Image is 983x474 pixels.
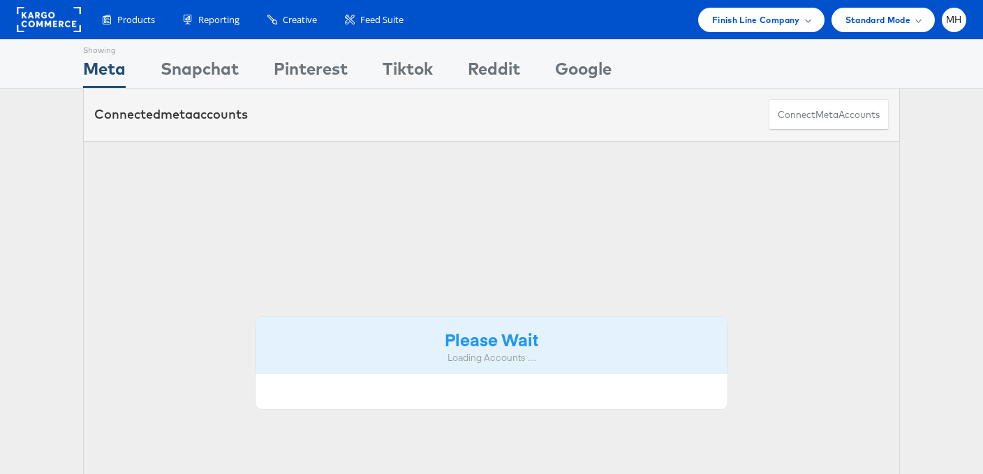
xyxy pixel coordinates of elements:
[360,13,404,27] span: Feed Suite
[266,351,717,364] div: Loading Accounts ....
[117,13,155,27] span: Products
[83,57,126,88] div: Meta
[94,105,248,124] div: Connected accounts
[555,57,612,88] div: Google
[769,99,889,131] button: ConnectmetaAccounts
[845,13,910,27] span: Standard Mode
[283,13,317,27] span: Creative
[946,15,962,24] span: MH
[161,106,193,122] span: meta
[712,13,800,27] span: Finish Line Company
[274,57,348,88] div: Pinterest
[445,327,538,350] strong: Please Wait
[468,57,520,88] div: Reddit
[383,57,433,88] div: Tiktok
[83,40,126,57] div: Showing
[198,13,239,27] span: Reporting
[815,108,838,121] span: meta
[161,57,239,88] div: Snapchat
